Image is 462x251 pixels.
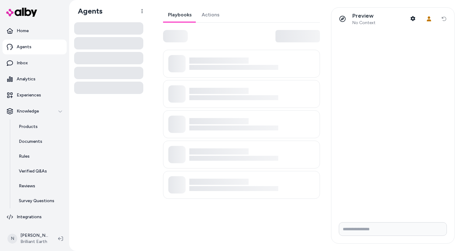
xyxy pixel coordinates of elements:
p: Integrations [17,214,42,220]
span: Brilliant Earth [20,239,48,245]
a: Survey Questions [13,194,67,208]
p: Documents [19,138,42,145]
p: Products [19,124,38,130]
a: Inbox [2,56,67,70]
p: [PERSON_NAME] [20,232,48,239]
p: Agents [17,44,31,50]
a: Home [2,23,67,38]
p: Home [17,28,29,34]
button: Knowledge [2,104,67,119]
p: Preview [352,12,376,19]
p: Verified Q&As [19,168,47,174]
a: Documents [13,134,67,149]
a: Analytics [2,72,67,87]
p: Survey Questions [19,198,54,204]
span: No Context [352,20,376,26]
p: Knowledge [17,108,39,114]
h1: Agents [73,6,103,16]
button: N[PERSON_NAME]Brilliant Earth [4,229,53,249]
a: Experiences [2,88,67,103]
p: Analytics [17,76,36,82]
a: Products [13,119,67,134]
p: Inbox [17,60,28,66]
a: Agents [2,40,67,54]
p: Reviews [19,183,35,189]
a: Integrations [2,210,67,224]
a: Actions [197,7,225,22]
span: N [7,234,17,244]
a: Playbooks [163,7,197,22]
a: Reviews [13,179,67,194]
input: Write your prompt here [339,222,447,236]
p: Experiences [17,92,41,98]
a: Verified Q&As [13,164,67,179]
img: alby Logo [6,8,37,17]
a: Rules [13,149,67,164]
p: Rules [19,153,30,160]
